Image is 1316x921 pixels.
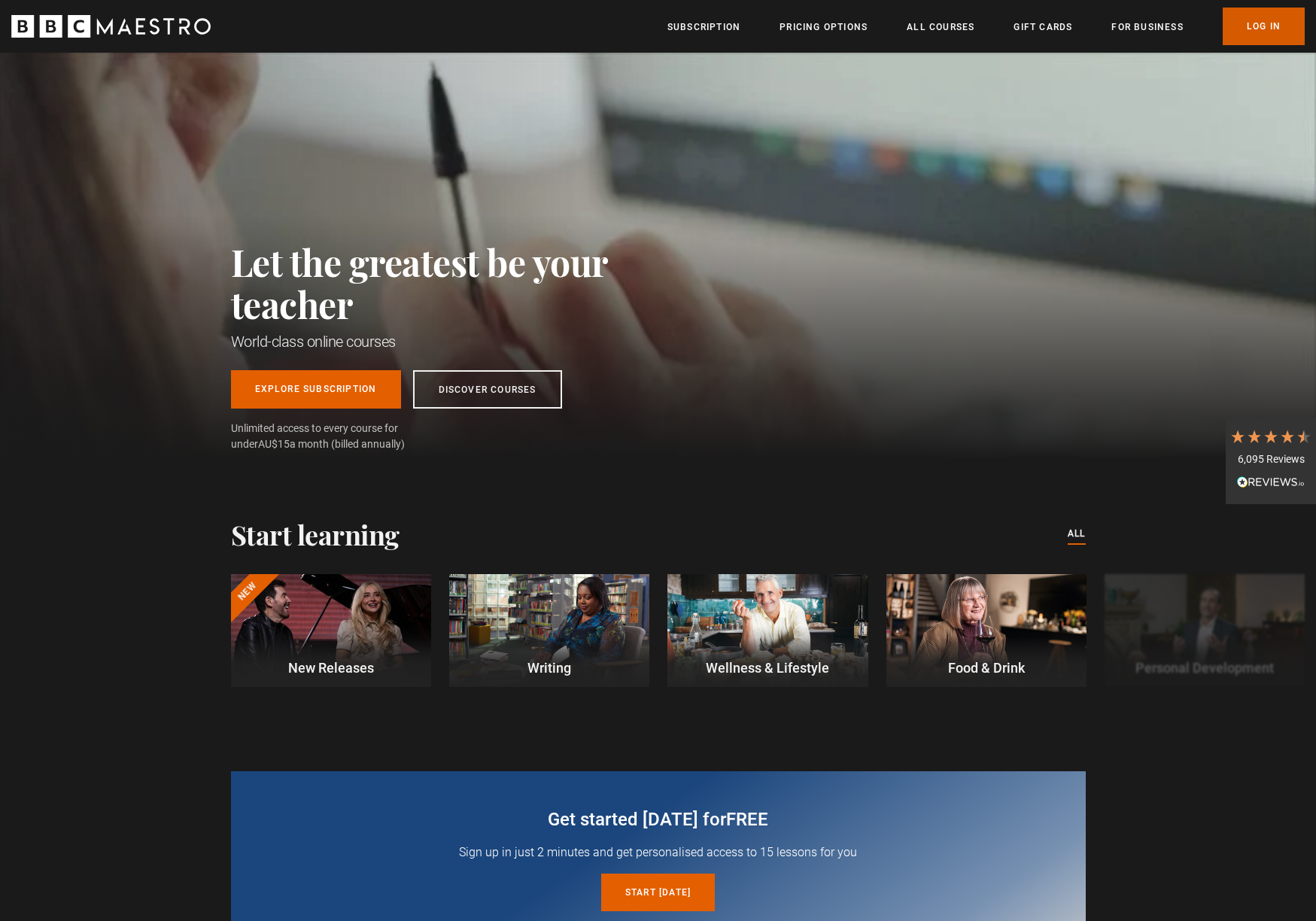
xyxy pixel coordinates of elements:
[1229,428,1312,445] div: 4.7 Stars
[267,807,1050,831] h2: Get started [DATE] for
[726,809,768,830] span: free
[667,574,868,687] a: Wellness & Lifestyle
[449,658,649,678] p: Writing
[230,658,430,678] p: New Releases
[1226,417,1316,504] div: 6,095 ReviewsRead All Reviews
[11,15,211,38] svg: BBC Maestro
[267,843,1050,862] p: Sign up in just 2 minutes and get personalised access to 15 lessons for you
[1237,476,1305,487] img: REVIEWS.io
[231,370,401,409] a: Explore Subscription
[1068,526,1086,543] a: All
[413,370,562,409] a: Discover Courses
[886,574,1087,687] a: Food & Drink
[1014,20,1072,35] a: Gift Cards
[231,518,400,550] h2: Start learning
[231,331,675,352] h1: World-class online courses
[258,438,290,450] span: AU$15
[231,421,434,452] span: Unlimited access to every course for under a month (billed annually)
[667,8,1305,45] nav: Primary
[907,20,974,35] a: All Courses
[780,20,868,35] a: Pricing Options
[449,574,649,687] a: Writing
[1111,20,1183,35] a: For business
[231,241,675,325] h2: Let the greatest be your teacher
[1105,658,1305,678] p: Personal Development
[667,20,740,35] a: Subscription
[667,658,868,678] p: Wellness & Lifestyle
[1223,8,1305,45] a: Log In
[886,658,1087,678] p: Food & Drink
[1105,574,1305,687] a: Personal Development
[1229,452,1312,467] div: 6,095 Reviews
[1229,475,1312,493] div: Read All Reviews
[231,574,431,687] a: New New Releases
